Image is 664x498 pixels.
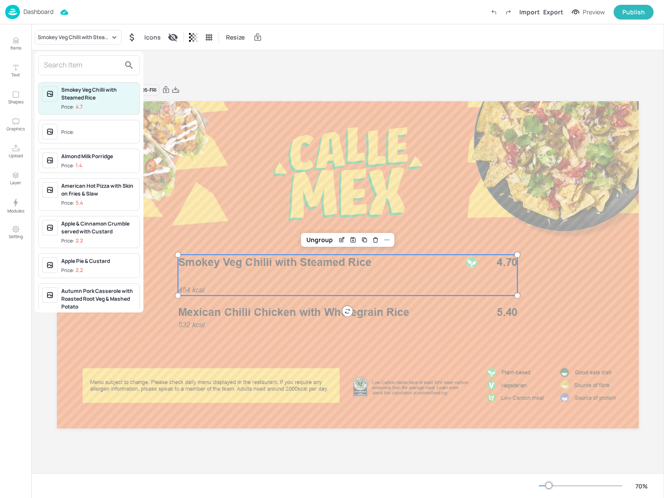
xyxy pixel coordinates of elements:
div: Price: [61,162,82,169]
div: Autumn Pork Casserole with Roasted Root Veg & Mashed Potato [61,287,136,311]
p: 1.4 [76,163,82,169]
div: Smokey Veg Chilli with Steamed Rice [61,86,136,102]
p: 4.7 [76,104,83,110]
div: Price: [61,103,83,111]
button: search [120,56,138,74]
div: Apple Pie & Custard [61,257,136,265]
p: 2.2 [76,267,83,273]
div: American Hot Pizza with Skin on Fries & Slaw [61,182,136,198]
input: Search Item [44,58,120,72]
p: 5.4 [76,200,83,206]
div: Apple & Cinnamon Crumble served with Custard [61,220,136,236]
div: Price: [61,129,76,136]
div: Price: [61,199,83,207]
div: Price: [61,237,83,245]
div: Price: [61,267,83,274]
p: 2.2 [76,238,83,244]
div: Almond Milk Porridge [61,153,136,160]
